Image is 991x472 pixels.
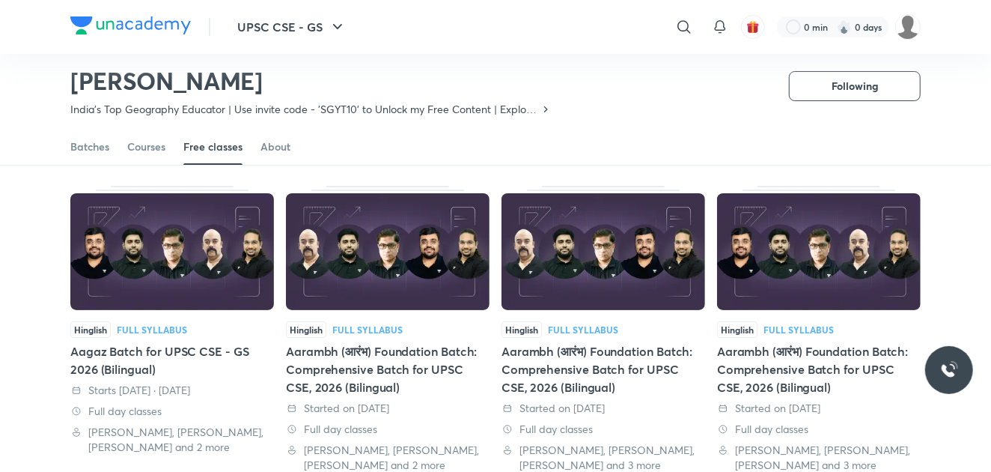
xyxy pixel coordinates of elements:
button: UPSC CSE - GS [228,12,356,42]
p: India's Top Geography Educator | Use invite code - 'SGYT10' to Unlock my Free Content | Explore t... [70,102,540,117]
img: Thumbnail [70,193,274,310]
div: Full Syllabus [763,325,834,334]
div: Started on 17 Jul 2025 [717,401,921,416]
span: Hinglish [717,321,757,338]
div: Batches [70,139,109,154]
a: Free classes [183,129,243,165]
div: Aarambh (आरंभ) Foundation Batch: Comprehensive Batch for UPSC CSE, 2026 (Bilingual) [286,342,490,396]
div: Full day classes [501,422,705,437]
div: Free classes [183,139,243,154]
img: ttu [940,361,958,379]
button: avatar [741,15,765,39]
img: Satyam Raj [895,14,921,40]
span: Hinglish [70,321,111,338]
span: Following [832,79,878,94]
div: Aagaz Batch for UPSC CSE - GS 2026 (Bilingual) [70,342,274,378]
span: Hinglish [286,321,326,338]
h2: [PERSON_NAME] [70,66,552,96]
div: Courses [127,139,165,154]
div: About [260,139,290,154]
a: Company Logo [70,16,191,38]
img: Thumbnail [717,193,921,310]
div: Started on 29 Aug 2025 [286,401,490,416]
img: Thumbnail [286,193,490,310]
img: avatar [746,20,760,34]
img: Company Logo [70,16,191,34]
div: Started on 31 Jul 2025 [501,401,705,416]
div: Full day classes [286,422,490,437]
div: Full Syllabus [332,325,403,334]
div: Aarambh (आरंभ) Foundation Batch: Comprehensive Batch for UPSC CSE, 2026 (Bilingual) [501,342,705,396]
img: Thumbnail [501,193,705,310]
span: Hinglish [501,321,542,338]
button: Following [789,71,921,101]
a: Batches [70,129,109,165]
div: Aarambh (आरंभ) Foundation Batch: Comprehensive Batch for UPSC CSE, 2026 (Bilingual) [717,342,921,396]
div: Full Syllabus [117,325,187,334]
div: Sudarshan Gurjar, Dr Sidharth Arora, Mrunal Patel and 2 more [70,425,274,455]
div: Full day classes [717,422,921,437]
div: Full Syllabus [548,325,618,334]
div: Full day classes [70,404,274,419]
img: streak [837,19,852,34]
div: Starts in 4 days · 8 Sept 2025 [70,383,274,398]
a: About [260,129,290,165]
a: Courses [127,129,165,165]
